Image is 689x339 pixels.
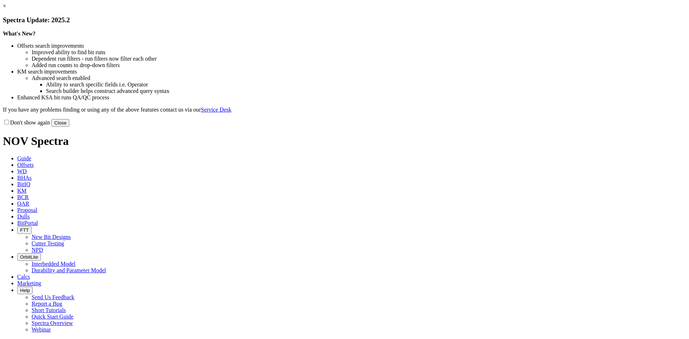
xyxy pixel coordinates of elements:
span: Dulls [17,213,30,220]
a: × [3,3,6,9]
button: Close [51,119,69,127]
span: BitPortal [17,220,38,226]
h1: NOV Spectra [3,135,686,148]
span: KM [17,188,27,194]
a: NPD [32,247,43,253]
span: Help [20,288,30,293]
li: KM search improvements [17,69,686,75]
label: Don't show again [3,119,50,126]
a: Quick Start Guide [32,314,73,320]
h3: Spectra Update: 2025.2 [3,16,686,24]
span: OrbitLite [20,254,38,260]
span: BCR [17,194,29,200]
a: Service Desk [201,107,231,113]
span: OAR [17,201,29,207]
input: Don't show again [4,120,9,124]
li: Added run counts to drop-down filters [32,62,686,69]
li: Ability to search specific fields i.e. Operator [46,81,686,88]
p: If you have any problems finding or using any of the above features contact us via our [3,107,686,113]
span: WD [17,168,27,174]
span: Marketing [17,280,41,286]
span: Calcs [17,274,30,280]
li: Search builder helps construct advanced query syntax [46,88,686,94]
a: Report a Bug [32,301,62,307]
a: Cutter Testing [32,240,64,246]
li: Improved ability to find bit runs [32,49,686,56]
span: Offsets [17,162,34,168]
span: FTT [20,227,29,233]
span: Guide [17,155,31,161]
span: BitIQ [17,181,30,187]
a: Short Tutorials [32,307,66,313]
li: Advanced search enabled [32,75,686,81]
a: Send Us Feedback [32,294,74,300]
span: Proposal [17,207,37,213]
a: Spectra Overview [32,320,73,326]
li: Enhanced KSA bit runs QA/QC process [17,94,686,101]
a: New Bit Designs [32,234,71,240]
a: Durability and Parameter Model [32,267,106,273]
li: Dependent run filters - run filters now filter each other [32,56,686,62]
span: BHAs [17,175,32,181]
a: Webinar [32,326,51,333]
li: Offsets search improvements [17,43,686,49]
a: Interbedded Model [32,261,75,267]
strong: What's New? [3,30,36,37]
